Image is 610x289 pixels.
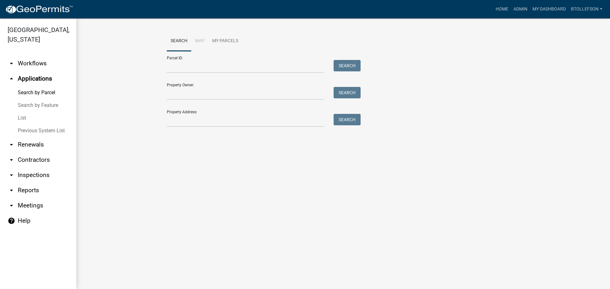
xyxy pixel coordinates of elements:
[8,75,15,82] i: arrow_drop_up
[8,60,15,67] i: arrow_drop_down
[568,3,605,15] a: btollefson
[334,114,361,125] button: Search
[8,141,15,148] i: arrow_drop_down
[8,202,15,209] i: arrow_drop_down
[511,3,530,15] a: Admin
[8,217,15,225] i: help
[530,3,568,15] a: My Dashboard
[8,171,15,179] i: arrow_drop_down
[493,3,511,15] a: Home
[8,156,15,164] i: arrow_drop_down
[167,31,191,51] a: Search
[334,60,361,71] button: Search
[208,31,242,51] a: My Parcels
[8,187,15,194] i: arrow_drop_down
[334,87,361,98] button: Search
